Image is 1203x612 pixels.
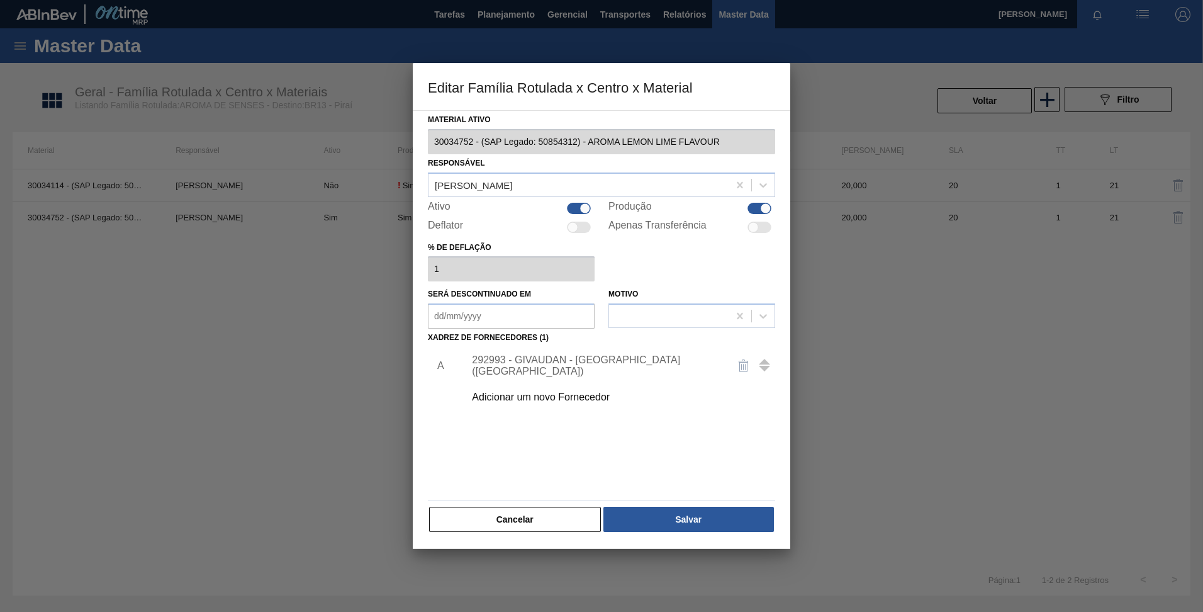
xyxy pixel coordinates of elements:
div: 292993 - GIVAUDAN - [GEOGRAPHIC_DATA] ([GEOGRAPHIC_DATA]) [472,354,719,377]
label: Xadrez de Fornecedores (1) [428,333,549,342]
label: Motivo [608,290,638,298]
label: Produção [608,201,652,216]
div: [PERSON_NAME] [435,179,512,190]
label: Apenas Transferência [608,220,707,235]
img: delete-icon [736,358,751,373]
div: Adicionar um novo Fornecedor [472,392,719,403]
label: Será descontinuado em [428,290,531,298]
button: Cancelar [429,507,601,532]
label: % de deflação [428,239,595,257]
h3: Editar Família Rotulada x Centro x Material [413,63,790,111]
label: Responsável [428,159,485,167]
label: Ativo [428,201,450,216]
label: Deflator [428,220,463,235]
button: delete-icon [729,351,759,381]
button: Salvar [603,507,774,532]
label: Material ativo [428,111,775,129]
li: A [428,350,447,382]
input: dd/mm/yyyy [428,303,595,329]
